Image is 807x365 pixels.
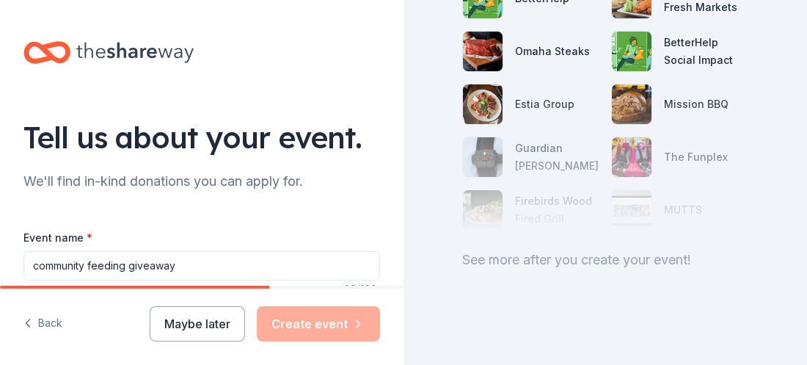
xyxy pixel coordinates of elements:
button: Back [23,308,62,339]
div: We'll find in-kind donations you can apply for. [23,170,380,193]
img: photo for BetterHelp Social Impact [612,32,651,71]
div: Omaha Steaks [515,43,590,60]
div: See more after you create your event! [462,248,748,272]
div: BetterHelp Social Impact [664,34,748,69]
div: 26 /100 [344,281,380,298]
img: photo for Omaha Steaks [463,32,503,71]
input: Spring Fundraiser [23,251,380,281]
div: Tell us about your event. [23,117,380,158]
label: Event name [23,231,92,245]
button: Maybe later [150,306,245,341]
